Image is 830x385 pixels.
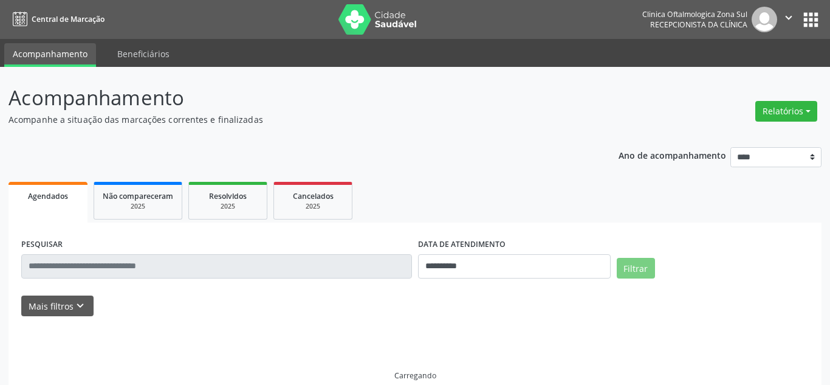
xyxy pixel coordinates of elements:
[394,370,436,381] div: Carregando
[197,202,258,211] div: 2025
[418,235,506,254] label: DATA DE ATENDIMENTO
[4,43,96,67] a: Acompanhamento
[103,191,173,201] span: Não compareceram
[777,7,800,32] button: 
[74,299,87,313] i: keyboard_arrow_down
[642,9,747,19] div: Clinica Oftalmologica Zona Sul
[9,83,578,113] p: Acompanhamento
[782,11,795,24] i: 
[619,147,726,162] p: Ano de acompanhamento
[617,258,655,279] button: Filtrar
[650,19,747,30] span: Recepcionista da clínica
[800,9,821,30] button: apps
[209,191,247,201] span: Resolvidos
[32,14,105,24] span: Central de Marcação
[28,191,68,201] span: Agendados
[9,113,578,126] p: Acompanhe a situação das marcações correntes e finalizadas
[293,191,334,201] span: Cancelados
[21,296,94,317] button: Mais filtroskeyboard_arrow_down
[109,43,178,64] a: Beneficiários
[752,7,777,32] img: img
[9,9,105,29] a: Central de Marcação
[103,202,173,211] div: 2025
[21,235,63,254] label: PESQUISAR
[283,202,343,211] div: 2025
[755,101,817,122] button: Relatórios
